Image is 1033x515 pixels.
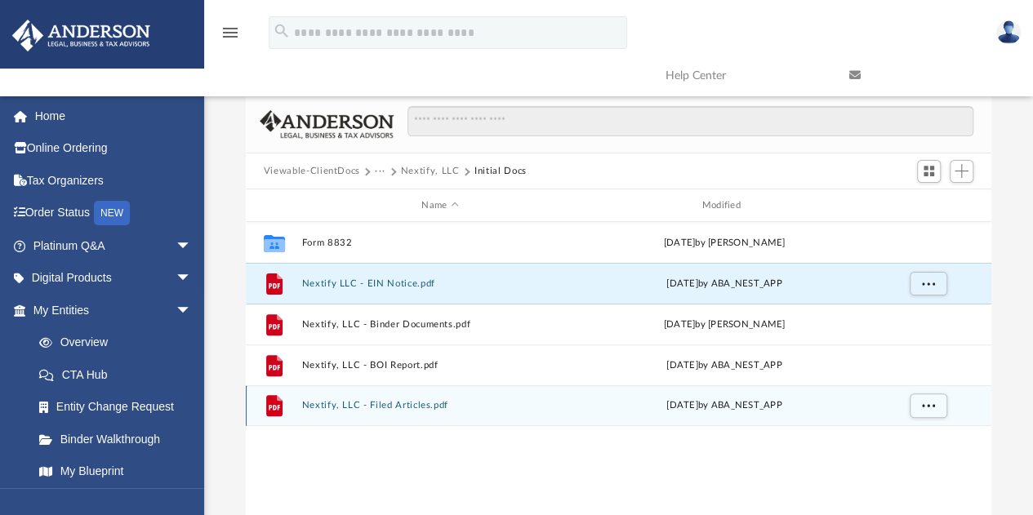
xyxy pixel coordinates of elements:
[11,294,216,326] a: My Entitiesarrow_drop_down
[301,319,578,330] button: Nextify, LLC - Binder Documents.pdf
[909,272,946,296] button: More options
[11,197,216,230] a: Order StatusNEW
[407,106,973,137] input: Search files and folders
[23,423,216,455] a: Binder Walkthrough
[11,132,216,165] a: Online Ordering
[23,391,216,424] a: Entity Change Request
[94,201,130,225] div: NEW
[301,198,578,213] div: Name
[870,198,984,213] div: id
[375,164,385,179] button: ···
[653,43,837,108] a: Help Center
[23,358,216,391] a: CTA Hub
[586,398,862,413] div: [DATE] by ABA_NEST_APP
[909,393,946,418] button: More options
[176,262,208,295] span: arrow_drop_down
[253,198,294,213] div: id
[23,455,208,488] a: My Blueprint
[7,20,155,51] img: Anderson Advisors Platinum Portal
[11,229,216,262] a: Platinum Q&Aarrow_drop_down
[586,198,863,213] div: Modified
[586,358,862,373] div: [DATE] by ABA_NEST_APP
[176,229,208,263] span: arrow_drop_down
[23,326,216,359] a: Overview
[586,277,862,291] div: [DATE] by ABA_NEST_APP
[474,164,527,179] button: Initial Docs
[401,164,460,179] button: Nextify, LLC
[301,401,578,411] button: Nextify, LLC - Filed Articles.pdf
[996,20,1021,44] img: User Pic
[220,31,240,42] a: menu
[11,164,216,197] a: Tax Organizers
[586,317,862,332] div: [DATE] by [PERSON_NAME]
[950,160,974,183] button: Add
[586,236,862,251] div: [DATE] by [PERSON_NAME]
[220,23,240,42] i: menu
[273,22,291,40] i: search
[264,164,360,179] button: Viewable-ClientDocs
[917,160,942,183] button: Switch to Grid View
[11,100,216,132] a: Home
[301,360,578,371] button: Nextify, LLC - BOI Report.pdf
[301,278,578,289] button: Nextify LLC - EIN Notice.pdf
[11,262,216,295] a: Digital Productsarrow_drop_down
[176,294,208,327] span: arrow_drop_down
[301,238,578,248] button: Form 8832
